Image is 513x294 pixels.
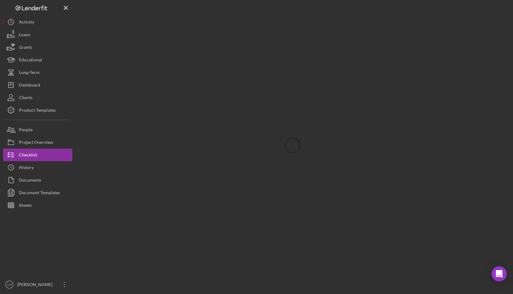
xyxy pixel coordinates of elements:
[3,174,72,186] button: Documents
[19,91,32,105] div: Clients
[19,66,40,80] div: Long-Term
[19,16,34,30] div: Activity
[3,54,72,66] button: Educational
[3,28,72,41] button: Loans
[7,283,12,286] text: CR
[3,104,72,116] button: Product Templates
[19,199,32,213] div: Sheets
[3,161,72,174] button: History
[19,54,42,68] div: Educational
[16,278,57,292] div: [PERSON_NAME]
[3,66,72,79] button: Long-Term
[3,91,72,104] button: Clients
[3,16,72,28] button: Activity
[3,41,72,54] button: Grants
[19,186,60,201] div: Document Templates
[3,123,72,136] button: People
[19,79,40,93] div: Dashboard
[19,41,32,55] div: Grants
[3,79,72,91] button: Dashboard
[3,136,72,149] button: Project Overview
[19,28,30,42] div: Loans
[19,174,41,188] div: Documents
[19,136,53,150] div: Project Overview
[3,199,72,212] button: Sheets
[3,186,72,199] button: Document Templates
[3,149,72,161] button: Checklist
[19,104,56,118] div: Product Templates
[3,278,72,291] button: CR[PERSON_NAME]
[19,149,37,163] div: Checklist
[19,123,32,138] div: People
[19,161,34,175] div: History
[492,266,507,281] div: Open Intercom Messenger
